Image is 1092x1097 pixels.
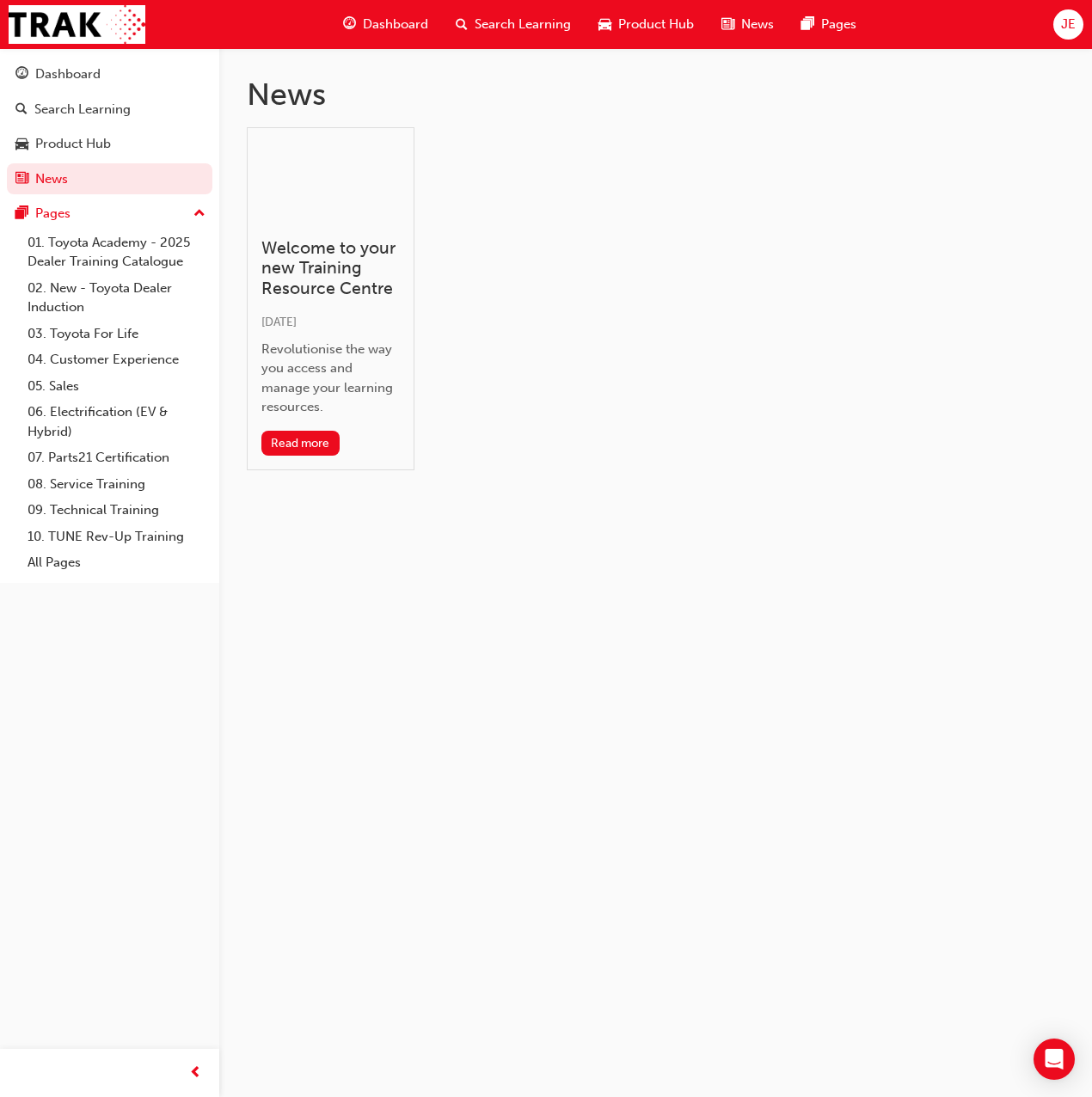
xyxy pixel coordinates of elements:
[7,198,212,230] button: Pages
[189,1063,202,1084] span: prev-icon
[21,373,212,400] a: 05. Sales
[821,15,856,34] span: Pages
[1053,9,1083,40] button: JE
[21,471,212,498] a: 08. Service Training
[456,14,468,35] span: search-icon
[21,399,212,444] a: 06. Electrification (EV & Hybrid)
[1061,15,1076,34] span: JE
[7,55,212,198] button: DashboardSearch LearningProduct HubNews
[9,5,145,44] img: Trak
[585,7,708,42] a: car-iconProduct Hub
[7,94,212,126] a: Search Learning
[1034,1039,1075,1080] div: Open Intercom Messenger
[15,67,28,83] span: guage-icon
[363,15,428,34] span: Dashboard
[34,100,131,120] div: Search Learning
[598,14,611,35] span: car-icon
[788,7,870,42] a: pages-iconPages
[35,64,101,84] div: Dashboard
[193,203,206,225] span: up-icon
[475,15,571,34] span: Search Learning
[21,444,212,471] a: 07. Parts21 Certification
[35,134,111,154] div: Product Hub
[7,58,212,90] a: Dashboard
[801,14,814,35] span: pages-icon
[721,14,734,35] span: news-icon
[618,15,694,34] span: Product Hub
[15,172,28,187] span: news-icon
[21,321,212,347] a: 03. Toyota For Life
[21,524,212,550] a: 10. TUNE Rev-Up Training
[442,7,585,42] a: search-iconSearch Learning
[261,315,297,329] span: [DATE]
[21,497,212,524] a: 09. Technical Training
[708,7,788,42] a: news-iconNews
[329,7,442,42] a: guage-iconDashboard
[7,163,212,195] a: News
[35,204,71,224] div: Pages
[247,76,1064,113] h1: News
[21,346,212,373] a: 04. Customer Experience
[21,230,212,275] a: 01. Toyota Academy - 2025 Dealer Training Catalogue
[21,549,212,576] a: All Pages
[261,431,340,456] button: Read more
[741,15,774,34] span: News
[261,340,400,417] div: Revolutionise the way you access and manage your learning resources.
[343,14,356,35] span: guage-icon
[261,238,400,298] h3: Welcome to your new Training Resource Centre
[15,137,28,152] span: car-icon
[15,206,28,222] span: pages-icon
[21,275,212,321] a: 02. New - Toyota Dealer Induction
[7,128,212,160] a: Product Hub
[15,102,28,118] span: search-icon
[247,127,414,470] a: Welcome to your new Training Resource Centre[DATE]Revolutionise the way you access and manage you...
